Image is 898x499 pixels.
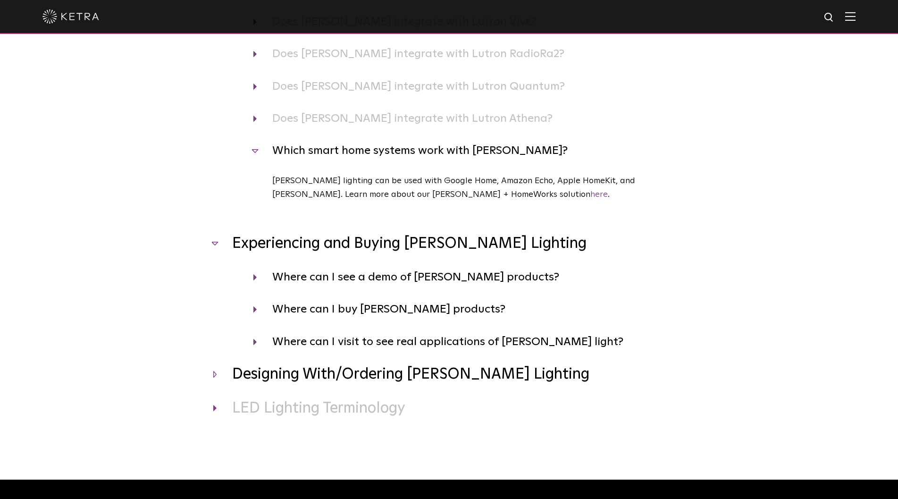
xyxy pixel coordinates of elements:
[253,77,685,95] h4: Does [PERSON_NAME] integrate with Lutron Quantum?
[272,174,685,202] p: [PERSON_NAME] lighting can be used with Google Home, Amazon Echo, Apple HomeKit, and [PERSON_NAME...
[253,110,685,127] h4: Does [PERSON_NAME] integrate with Lutron Athena?
[253,142,685,160] h4: Which smart home systems work with [PERSON_NAME]?
[823,12,835,24] img: search icon
[253,45,685,63] h4: Does [PERSON_NAME] integrate with Lutron RadioRa2?
[42,9,99,24] img: ketra-logo-2019-white
[213,234,685,254] h3: Experiencing and Buying [PERSON_NAME] Lighting
[253,300,685,318] h4: Where can I buy [PERSON_NAME] products?
[845,12,856,21] img: Hamburger%20Nav.svg
[253,333,685,351] h4: Where can I visit to see real applications of [PERSON_NAME] light?
[213,365,685,385] h3: Designing With/Ordering [PERSON_NAME] Lighting
[213,399,685,419] h3: LED Lighting Terminology
[590,190,608,199] a: here
[253,268,685,286] h4: Where can I see a demo of [PERSON_NAME] products?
